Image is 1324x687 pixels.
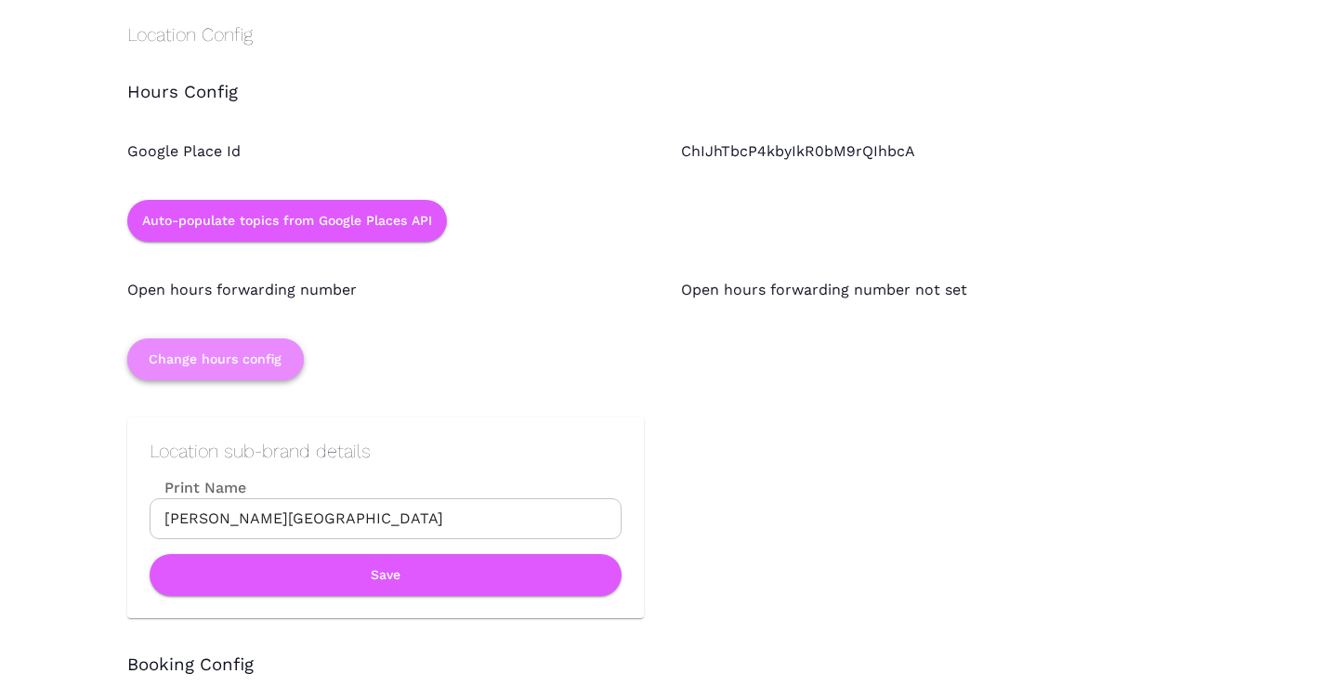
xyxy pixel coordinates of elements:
h3: Hours Config [127,83,1198,103]
div: Google Place Id [90,103,644,163]
div: Open hours forwarding number not set [644,242,1198,301]
h2: Location Config [127,23,1198,46]
button: Save [150,554,622,596]
label: Print Name [150,477,622,498]
div: Open hours forwarding number [90,242,644,301]
h2: Location sub-brand details [150,440,622,462]
div: ChIJhTbcP4kbyIkR0bM9rQIhbcA [644,103,1198,163]
button: Change hours config [127,338,304,380]
button: Auto-populate topics from Google Places API [127,200,447,242]
h3: Booking Config [127,655,1198,676]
